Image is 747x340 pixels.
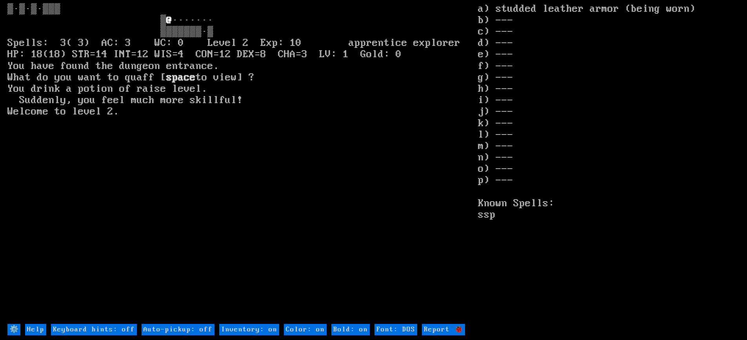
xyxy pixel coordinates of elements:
input: ⚙️ [7,324,20,335]
larn: ▒·▒·▒·▒▒▒ ▒ ······· ▒▒▒▒▒▒▒·▒ Spells: 3( 3) AC: 3 WC: 0 Level 2 Exp: 10 apprentice explorer HP: 1... [7,4,478,323]
b: space [166,72,196,84]
input: Color: on [284,324,327,335]
input: Font: DOS [374,324,417,335]
input: Keyboard hints: off [51,324,137,335]
input: Auto-pickup: off [142,324,214,335]
input: Inventory: on [219,324,279,335]
input: Bold: on [331,324,370,335]
input: Help [25,324,46,335]
font: @ [166,15,172,26]
stats: a) studded leather armor (being worn) b) --- c) --- d) --- e) --- f) --- g) --- h) --- i) --- j) ... [478,4,740,323]
input: Report 🐞 [422,324,465,335]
